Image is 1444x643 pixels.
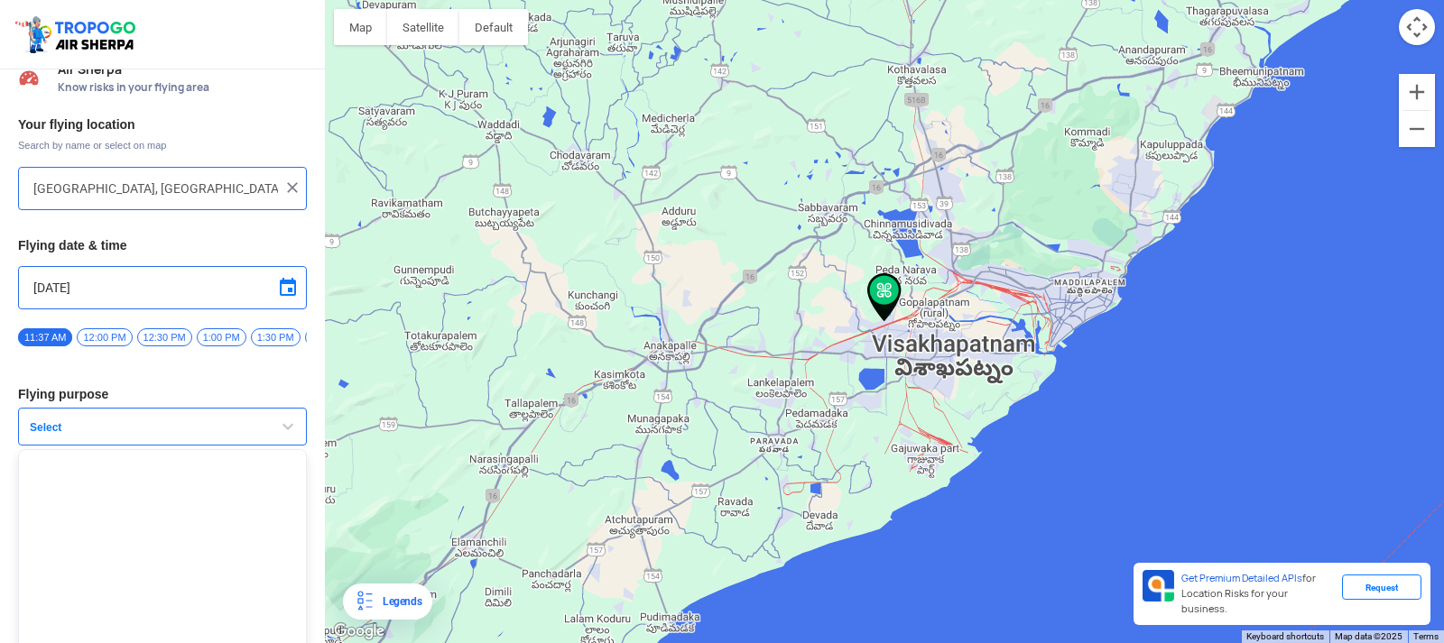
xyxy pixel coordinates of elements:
[23,420,248,435] span: Select
[329,620,389,643] img: Google
[18,67,40,88] img: Risk Scores
[283,179,301,197] img: ic_close.png
[1246,630,1324,643] button: Keyboard shortcuts
[137,328,192,346] span: 12:30 PM
[387,9,459,45] button: Show satellite imagery
[1399,9,1435,45] button: Map camera controls
[58,80,307,95] span: Know risks in your flying area
[77,328,132,346] span: 12:00 PM
[18,138,307,152] span: Search by name or select on map
[1413,631,1439,641] a: Terms
[18,328,72,346] span: 11:37 AM
[1181,572,1302,584] span: Get Premium Detailed APIs
[251,328,301,346] span: 1:30 PM
[334,9,387,45] button: Show street map
[18,118,307,131] h3: Your flying location
[33,277,292,299] input: Select Date
[329,620,389,643] a: Open this area in Google Maps (opens a new window)
[1399,74,1435,110] button: Zoom in
[375,591,421,612] div: Legends
[197,328,246,346] span: 1:00 PM
[1143,570,1174,602] img: Premium APIs
[58,62,307,77] span: Air Sherpa
[305,328,355,346] span: 2:00 PM
[354,591,375,612] img: Legends
[33,178,278,199] input: Search your flying location
[1335,631,1402,641] span: Map data ©2025
[18,239,307,252] h3: Flying date & time
[1342,574,1421,600] div: Request
[14,14,142,55] img: ic_tgdronemaps.svg
[18,388,307,400] h3: Flying purpose
[1399,111,1435,147] button: Zoom out
[1174,570,1342,618] div: for Location Risks for your business.
[18,408,307,446] button: Select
